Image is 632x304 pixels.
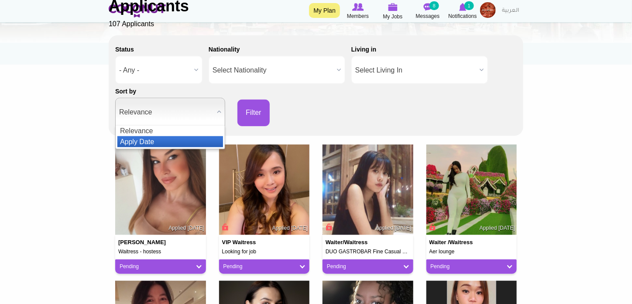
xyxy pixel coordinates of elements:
h5: Aer lounge [429,249,514,255]
a: Pending [327,263,409,270]
img: Ei Thel Mon's picture [323,145,413,235]
span: Connect to Unlock the Profile [324,223,332,231]
span: Connect to Unlock the Profile [428,223,436,231]
span: Select Living In [355,56,476,84]
h4: Waiter/Waitress [326,239,376,245]
span: Relevance [119,98,213,126]
li: Apply Date [117,136,223,147]
span: - Any - [119,56,191,84]
button: Filter [237,100,270,126]
a: Pending [223,263,306,270]
label: Sort by [115,87,136,96]
img: Zeljka Jovanovic's picture [115,145,206,235]
h5: Looking for job [222,249,307,255]
h4: Waiter /Waitress [429,239,480,245]
a: Pending [120,263,202,270]
h4: VIP waitress [222,239,273,245]
label: Living in [351,45,377,54]
a: Pending [431,263,513,270]
span: Select Nationality [213,56,333,84]
h5: Waitress - hostess [118,249,203,255]
label: Nationality [209,45,240,54]
span: Connect to Unlock the Profile [221,223,229,231]
label: Status [115,45,134,54]
img: Hana Debebe's picture [426,145,517,235]
h5: DUO GASTROBAR Fine Casual Dining Restaurant [326,249,410,255]
h4: [PERSON_NAME] [118,239,169,245]
img: Rosabel Rosales's picture [219,145,310,235]
li: Relevance [117,125,223,136]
